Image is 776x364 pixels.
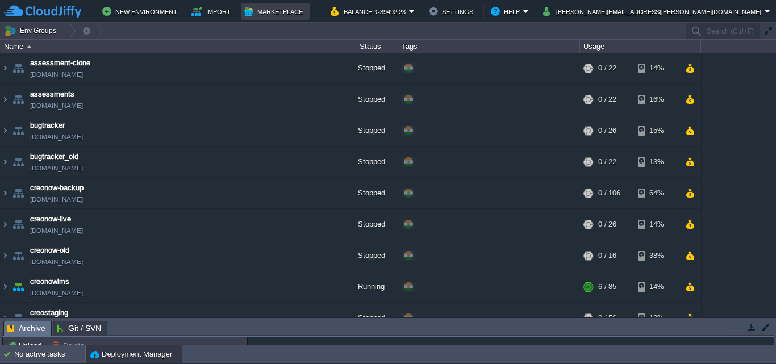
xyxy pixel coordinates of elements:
iframe: chat widget [728,319,765,353]
div: Stopped [341,303,398,333]
div: Stopped [341,147,398,177]
img: AMDAwAAAACH5BAEAAAAALAAAAAABAAEAAAICRAEAOw== [1,209,10,240]
div: 15% [638,115,675,146]
div: Stopped [341,178,398,208]
a: [DOMAIN_NAME] [30,194,83,205]
div: 6 / 85 [598,271,616,302]
div: 0 / 106 [598,178,620,208]
a: [DOMAIN_NAME] [30,69,83,80]
img: AMDAwAAAACH5BAEAAAAALAAAAAABAAEAAAICRAEAOw== [10,84,26,115]
div: 14% [638,271,675,302]
a: bugtracker [30,120,65,131]
img: AMDAwAAAACH5BAEAAAAALAAAAAABAAEAAAICRAEAOw== [1,84,10,115]
a: [DOMAIN_NAME] [30,162,83,174]
a: [DOMAIN_NAME] [30,225,83,236]
div: 38% [638,240,675,271]
div: Running [341,271,398,302]
div: Stopped [341,84,398,115]
div: 0 / 16 [598,240,616,271]
img: AMDAwAAAACH5BAEAAAAALAAAAAABAAEAAAICRAEAOw== [1,303,10,333]
img: AMDAwAAAACH5BAEAAAAALAAAAAABAAEAAAICRAEAOw== [10,178,26,208]
img: AMDAwAAAACH5BAEAAAAALAAAAAABAAEAAAICRAEAOw== [10,240,26,271]
a: creonow-old [30,245,69,256]
a: [DOMAIN_NAME] [30,287,83,299]
div: 14% [638,53,675,83]
div: Status [342,40,398,53]
a: assessments [30,89,74,100]
span: Archive [7,321,45,336]
img: AMDAwAAAACH5BAEAAAAALAAAAAABAAEAAAICRAEAOw== [10,147,26,177]
img: AMDAwAAAACH5BAEAAAAALAAAAAABAAEAAAICRAEAOw== [1,178,10,208]
img: AMDAwAAAACH5BAEAAAAALAAAAAABAAEAAAICRAEAOw== [1,115,10,146]
button: [PERSON_NAME][EMAIL_ADDRESS][PERSON_NAME][DOMAIN_NAME] [543,5,765,18]
div: 0 / 22 [598,147,616,177]
img: AMDAwAAAACH5BAEAAAAALAAAAAABAAEAAAICRAEAOw== [10,53,26,83]
img: AMDAwAAAACH5BAEAAAAALAAAAAABAAEAAAICRAEAOw== [10,115,26,146]
a: creonow-backup [30,182,84,194]
img: AMDAwAAAACH5BAEAAAAALAAAAAABAAEAAAICRAEAOw== [10,271,26,302]
div: 0 / 26 [598,115,616,146]
div: Stopped [341,240,398,271]
img: CloudJiffy [4,5,81,19]
img: AMDAwAAAACH5BAEAAAAALAAAAAABAAEAAAICRAEAOw== [1,147,10,177]
span: Git / SVN [57,321,101,335]
button: Import [191,5,234,18]
a: [DOMAIN_NAME] [30,256,83,267]
img: AMDAwAAAACH5BAEAAAAALAAAAAABAAEAAAICRAEAOw== [10,303,26,333]
button: New Environment [102,5,181,18]
img: AMDAwAAAACH5BAEAAAAALAAAAAABAAEAAAICRAEAOw== [10,209,26,240]
button: Env Groups [4,23,60,39]
a: bugtracker_old [30,151,78,162]
div: Tags [399,40,579,53]
div: Stopped [341,115,398,146]
img: AMDAwAAAACH5BAEAAAAALAAAAAABAAEAAAICRAEAOw== [1,53,10,83]
img: AMDAwAAAACH5BAEAAAAALAAAAAABAAEAAAICRAEAOw== [1,271,10,302]
a: creonow-live [30,214,71,225]
button: Upload [7,340,45,350]
div: 16% [638,84,675,115]
div: Name [1,40,341,53]
button: Balance ₹-39492.23 [331,5,409,18]
a: [DOMAIN_NAME] [30,131,83,143]
button: Help [491,5,523,18]
div: 0 / 26 [598,209,616,240]
div: 13% [638,147,675,177]
div: Stopped [341,53,398,83]
div: Usage [581,40,700,53]
img: AMDAwAAAACH5BAEAAAAALAAAAAABAAEAAAICRAEAOw== [27,45,32,48]
div: 0 / 22 [598,84,616,115]
a: creostaging [30,307,68,319]
div: Stopped [341,209,398,240]
button: Delete [52,340,87,350]
button: Marketplace [244,5,306,18]
a: [DOMAIN_NAME] [30,100,83,111]
a: assessment-clone [30,57,90,69]
button: Settings [429,5,477,18]
img: AMDAwAAAACH5BAEAAAAALAAAAAABAAEAAAICRAEAOw== [1,240,10,271]
a: creonowlms [30,276,69,287]
div: 64% [638,178,675,208]
div: 0 / 22 [598,53,616,83]
div: 14% [638,209,675,240]
div: 13% [638,303,675,333]
div: No active tasks [14,345,85,363]
button: Deployment Manager [90,349,172,360]
div: 0 / 56 [598,303,616,333]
